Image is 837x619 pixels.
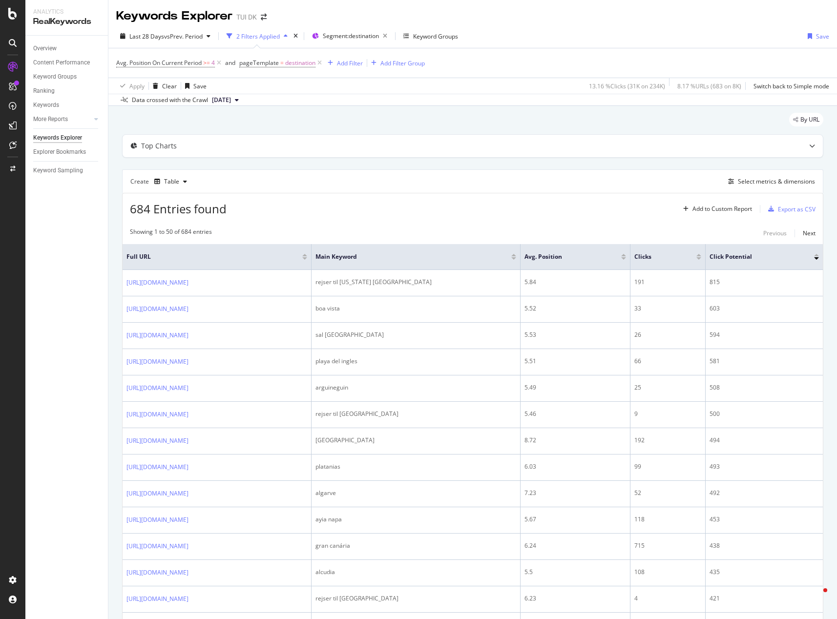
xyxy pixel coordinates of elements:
[211,56,215,70] span: 4
[315,410,516,418] div: rejser til [GEOGRAPHIC_DATA]
[524,489,626,497] div: 7.23
[764,201,816,217] button: Export as CSV
[33,100,101,110] a: Keywords
[315,330,516,339] div: sal [GEOGRAPHIC_DATA]
[634,357,701,366] div: 66
[634,489,701,497] div: 52
[33,86,55,96] div: Ranking
[677,82,741,90] div: 8.17 % URLs ( 683 on 8K )
[162,82,177,90] div: Clear
[33,58,101,68] a: Content Performance
[33,147,101,157] a: Explorer Bookmarks
[634,462,701,471] div: 99
[524,330,626,339] div: 5.53
[634,252,682,261] span: Clicks
[126,489,188,498] a: [URL][DOMAIN_NAME]
[126,541,188,551] a: [URL][DOMAIN_NAME]
[33,72,101,82] a: Keyword Groups
[524,594,626,603] div: 6.23
[763,227,787,239] button: Previous
[126,304,188,314] a: [URL][DOMAIN_NAME]
[261,14,267,21] div: arrow-right-arrow-left
[380,59,425,67] div: Add Filter Group
[33,165,101,176] a: Keyword Sampling
[710,436,819,445] div: 494
[130,174,191,189] div: Create
[710,383,819,392] div: 508
[315,594,516,603] div: rejser til [GEOGRAPHIC_DATA]
[33,114,68,124] div: More Reports
[33,100,59,110] div: Keywords
[193,82,207,90] div: Save
[126,568,188,578] a: [URL][DOMAIN_NAME]
[399,28,462,44] button: Keyword Groups
[724,176,815,187] button: Select metrics & dimensions
[524,357,626,366] div: 5.51
[141,141,177,151] div: Top Charts
[236,12,257,22] div: TUI DK
[778,205,816,213] div: Export as CSV
[803,227,816,239] button: Next
[710,278,819,287] div: 815
[33,147,86,157] div: Explorer Bookmarks
[524,278,626,287] div: 5.84
[126,383,188,393] a: [URL][DOMAIN_NAME]
[324,57,363,69] button: Add Filter
[634,568,701,577] div: 108
[753,82,829,90] div: Switch back to Simple mode
[710,568,819,577] div: 435
[524,568,626,577] div: 5.5
[710,357,819,366] div: 581
[308,28,391,44] button: Segment:destination
[804,586,827,609] iframe: Intercom live chat
[315,436,516,445] div: [GEOGRAPHIC_DATA]
[315,383,516,392] div: arguineguin
[315,462,516,471] div: platanias
[315,489,516,497] div: algarve
[816,32,829,41] div: Save
[33,8,100,16] div: Analytics
[116,78,145,94] button: Apply
[524,515,626,524] div: 5.67
[150,174,191,189] button: Table
[129,32,164,41] span: Last 28 Days
[126,462,188,472] a: [URL][DOMAIN_NAME]
[524,462,626,471] div: 6.03
[634,410,701,418] div: 9
[750,78,829,94] button: Switch back to Simple mode
[164,179,179,185] div: Table
[763,229,787,237] div: Previous
[315,357,516,366] div: playa del ingles
[337,59,363,67] div: Add Filter
[315,278,516,287] div: rejser til [US_STATE] [GEOGRAPHIC_DATA]
[524,383,626,392] div: 5.49
[789,113,823,126] div: legacy label
[800,117,819,123] span: By URL
[33,165,83,176] div: Keyword Sampling
[524,541,626,550] div: 6.24
[692,206,752,212] div: Add to Custom Report
[116,28,214,44] button: Last 28 DaysvsPrev. Period
[738,177,815,186] div: Select metrics & dimensions
[710,330,819,339] div: 594
[132,96,208,104] div: Data crossed with the Crawl
[33,133,82,143] div: Keywords Explorer
[710,489,819,497] div: 492
[126,515,188,525] a: [URL][DOMAIN_NAME]
[212,96,231,104] span: 2025 Sep. 23rd
[679,201,752,217] button: Add to Custom Report
[236,32,280,41] div: 2 Filters Applied
[126,357,188,367] a: [URL][DOMAIN_NAME]
[164,32,203,41] span: vs Prev. Period
[33,114,91,124] a: More Reports
[710,462,819,471] div: 493
[126,594,188,604] a: [URL][DOMAIN_NAME]
[208,94,243,106] button: [DATE]
[116,8,232,24] div: Keywords Explorer
[323,32,379,40] span: Segment: destination
[634,594,701,603] div: 4
[33,43,101,54] a: Overview
[710,515,819,524] div: 453
[126,330,188,340] a: [URL][DOMAIN_NAME]
[239,59,279,67] span: pageTemplate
